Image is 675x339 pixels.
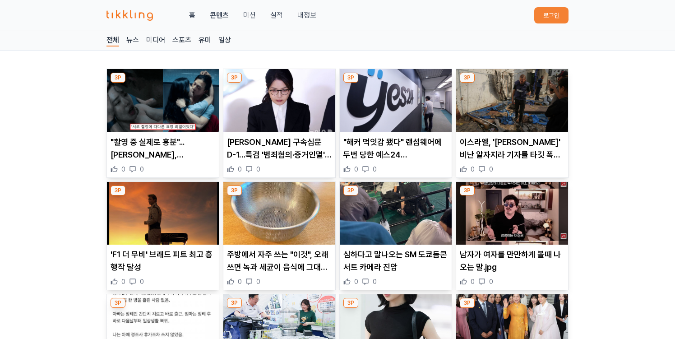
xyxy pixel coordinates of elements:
[126,35,139,46] a: 뉴스
[471,277,475,286] span: 0
[140,165,144,174] span: 0
[223,69,335,132] img: 김건희 구속심문 D-1…특검 '범죄혐의·증거인멸' 집중 소명
[223,69,336,178] div: 3P 김건희 구속심문 D-1…특검 '범죄혐의·증거인멸' 집중 소명 [PERSON_NAME] 구속심문 D-1…특검 '범죄혐의·증거인멸' 집중 소명 0 0
[340,69,452,132] img: "해커 먹잇감 됐다" 랜섬웨어에 두번 당한 예스24…
[227,136,332,161] p: [PERSON_NAME] 구속심문 D-1…특검 '범죄혐의·증거인멸' 집중 소명
[227,298,242,308] div: 3P
[460,136,564,161] p: 이스라엘, '[PERSON_NAME]' 비난 알자지라 기자를 타깃 폭사…7명도
[489,165,493,174] span: 0
[111,136,215,161] p: "촬영 중 실제로 흥분"...[PERSON_NAME], [PERSON_NAME]과 베드신 촬영 중 절정 가는 표정과 '신체적 부위 변화' 고백
[111,248,215,274] p: 'F1 더 무비' 브래드 피트 최고 흥행작 달성
[354,165,358,174] span: 0
[343,298,358,308] div: 3P
[456,181,569,291] div: 3P 남자가 여자를 만만하게 볼때 나오는 말.jpg 남자가 여자를 만만하게 볼때 나오는 말.jpg 0 0
[373,277,377,286] span: 0
[340,182,452,245] img: 심하다고 말나오는 SM 도쿄돔콘서트 카메라 진압
[218,35,231,46] a: 일상
[373,165,377,174] span: 0
[106,35,119,46] a: 전체
[140,277,144,286] span: 0
[172,35,191,46] a: 스포츠
[199,35,211,46] a: 유머
[111,186,125,195] div: 3P
[270,10,283,21] a: 실적
[256,277,260,286] span: 0
[489,277,493,286] span: 0
[297,10,316,21] a: 내정보
[343,73,358,83] div: 3P
[106,69,219,178] div: 3P "촬영 중 실제로 흥분"...김지훈, 이주빈과 베드신 촬영 중 절정 가는 표정과 '신체적 부위 변화' 고백 "촬영 중 실제로 흥분"...[PERSON_NAME], [PE...
[456,69,568,132] img: 이스라엘, '하마스 요원' 비난 알자지라 기자를 타깃 폭사…7명도
[339,69,452,178] div: 3P "해커 먹잇감 됐다" 랜섬웨어에 두번 당한 예스24… "해커 먹잇감 됐다" 랜섬웨어에 두번 당한 예스24… 0 0
[343,136,448,161] p: "해커 먹잇감 됐다" 랜섬웨어에 두번 당한 예스24…
[121,277,125,286] span: 0
[456,182,568,245] img: 남자가 여자를 만만하게 볼때 나오는 말.jpg
[111,73,125,83] div: 3P
[339,181,452,291] div: 3P 심하다고 말나오는 SM 도쿄돔콘서트 카메라 진압 심하다고 말나오는 SM 도쿄돔콘서트 카메라 진압 0 0
[223,182,335,245] img: 주방에서 자주 쓰는 "이것", 오래 쓰면 녹과 세균이 음식에 그대로 섞입니다
[460,73,475,83] div: 3P
[238,277,242,286] span: 0
[534,7,569,23] button: 로그인
[111,298,125,308] div: 3P
[146,35,165,46] a: 미디어
[121,165,125,174] span: 0
[460,186,475,195] div: 3P
[189,10,195,21] a: 홈
[107,182,219,245] img: 'F1 더 무비' 브래드 피트 최고 흥행작 달성
[256,165,260,174] span: 0
[106,10,153,21] img: 티끌링
[243,10,256,21] button: 미션
[238,165,242,174] span: 0
[471,165,475,174] span: 0
[106,181,219,291] div: 3P 'F1 더 무비' 브래드 피트 최고 흥행작 달성 'F1 더 무비' 브래드 피트 최고 흥행작 달성 0 0
[227,186,242,195] div: 3P
[107,69,219,132] img: "촬영 중 실제로 흥분"...김지훈, 이주빈과 베드신 촬영 중 절정 가는 표정과 '신체적 부위 변화' 고백
[343,248,448,274] p: 심하다고 말나오는 SM 도쿄돔콘서트 카메라 진압
[210,10,229,21] a: 콘텐츠
[460,248,564,274] p: 남자가 여자를 만만하게 볼때 나오는 말.jpg
[223,181,336,291] div: 3P 주방에서 자주 쓰는 "이것", 오래 쓰면 녹과 세균이 음식에 그대로 섞입니다 주방에서 자주 쓰는 "이것", 오래 쓰면 녹과 세균이 음식에 그대로 섞입니다 0 0
[227,73,242,83] div: 3P
[460,298,475,308] div: 3P
[354,277,358,286] span: 0
[227,248,332,274] p: 주방에서 자주 쓰는 "이것", 오래 쓰면 녹과 세균이 음식에 그대로 섞입니다
[343,186,358,195] div: 3P
[456,69,569,178] div: 3P 이스라엘, '하마스 요원' 비난 알자지라 기자를 타깃 폭사…7명도 이스라엘, '[PERSON_NAME]' 비난 알자지라 기자를 타깃 폭사…7명도 0 0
